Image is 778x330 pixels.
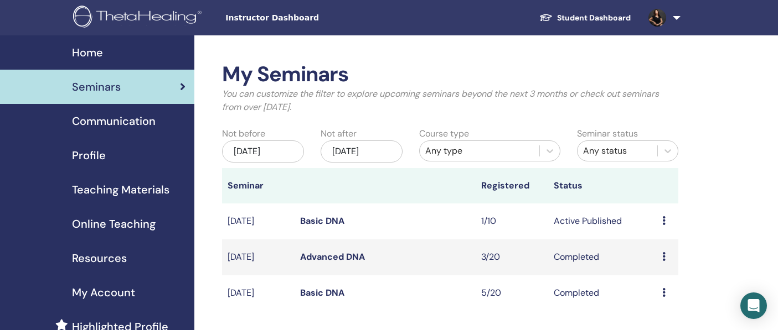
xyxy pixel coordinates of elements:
[539,13,553,22] img: graduation-cap-white.svg
[222,168,295,203] th: Seminar
[548,275,657,311] td: Completed
[300,215,344,227] a: Basic DNA
[476,168,548,203] th: Registered
[740,292,767,319] div: Open Intercom Messenger
[476,239,548,275] td: 3/20
[222,62,678,87] h2: My Seminars
[72,113,156,129] span: Communication
[530,8,640,28] a: Student Dashboard
[72,250,127,266] span: Resources
[583,144,652,158] div: Any status
[300,251,365,263] a: Advanced DNA
[222,127,265,140] label: Not before
[648,9,666,27] img: default.jpg
[548,203,657,239] td: Active Published
[222,275,295,311] td: [DATE]
[321,127,357,140] label: Not after
[577,127,638,140] label: Seminar status
[548,239,657,275] td: Completed
[476,203,548,239] td: 1/10
[222,239,295,275] td: [DATE]
[419,127,469,140] label: Course type
[476,275,548,311] td: 5/20
[73,6,205,30] img: logo.png
[548,168,657,203] th: Status
[321,140,403,163] div: [DATE]
[72,147,106,164] span: Profile
[225,12,391,24] span: Instructor Dashboard
[72,284,135,301] span: My Account
[72,216,156,232] span: Online Teaching
[222,140,304,163] div: [DATE]
[72,181,169,198] span: Teaching Materials
[72,44,103,61] span: Home
[425,144,534,158] div: Any type
[300,287,344,298] a: Basic DNA
[222,203,295,239] td: [DATE]
[222,87,678,114] p: You can customize the filter to explore upcoming seminars beyond the next 3 months or check out s...
[72,78,121,95] span: Seminars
